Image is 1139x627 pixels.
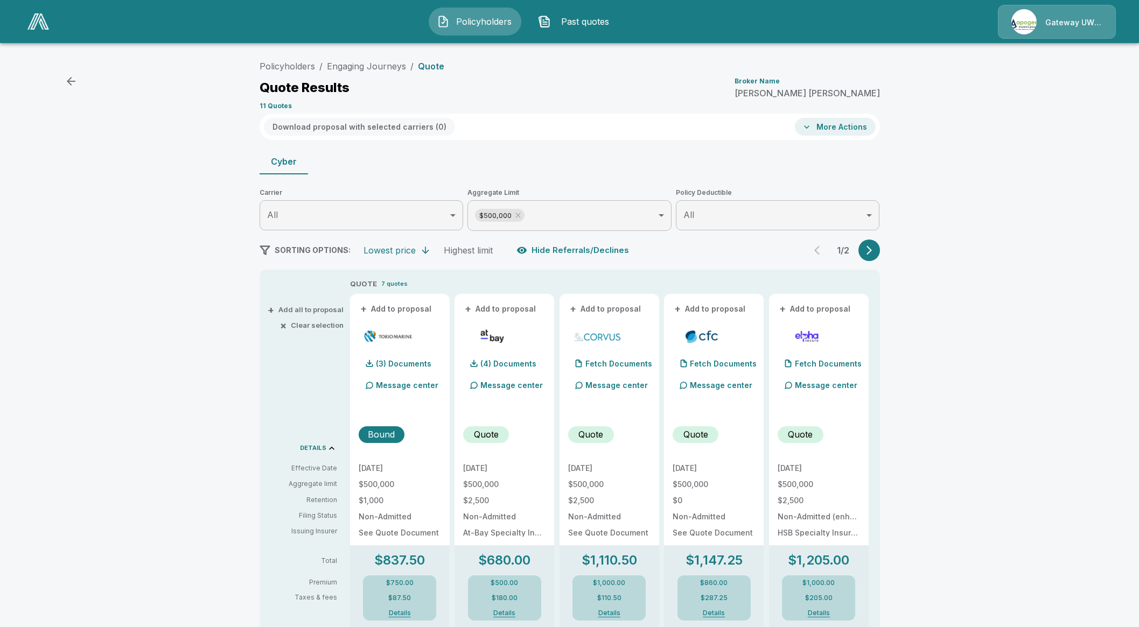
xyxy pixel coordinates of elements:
button: Details [483,610,526,616]
img: Agency Icon [1011,9,1037,34]
p: Retention [268,495,337,505]
p: 7 quotes [381,279,408,288]
p: [DATE] [568,464,651,472]
div: $500,000 [475,209,525,222]
p: $1,110.50 [582,554,637,567]
button: +Add to proposal [359,303,434,315]
p: $287.25 [701,595,728,601]
p: Non-Admitted [673,513,755,520]
p: $860.00 [700,580,728,586]
span: Policyholders [454,15,513,28]
p: Premium [268,579,346,586]
div: Lowest price [364,245,416,256]
p: 11 Quotes [260,103,292,109]
button: Hide Referrals/Declines [514,240,633,260]
p: Effective Date [268,463,337,473]
button: +Add to proposal [463,303,539,315]
p: $837.50 [374,554,425,567]
p: $500,000 [673,481,755,488]
img: AA Logo [27,13,49,30]
p: Quote [578,428,603,441]
p: $110.50 [597,595,621,601]
button: +Add all to proposal [270,306,344,313]
p: HSB Specialty Insurance Company: rated "A++" by A.M. Best (20%), AXIS Surplus Insurance Company: ... [778,529,860,537]
p: Message center [585,379,648,391]
button: Details [588,610,631,616]
span: Carrier [260,187,464,198]
button: More Actions [795,118,876,136]
button: +Add to proposal [568,303,644,315]
p: Message center [480,379,543,391]
li: / [319,60,323,73]
p: See Quote Document [568,529,651,537]
a: Agency IconGateway UW dba Apogee [998,5,1116,39]
button: Details [797,610,840,616]
p: Quote [788,428,813,441]
p: $500.00 [491,580,518,586]
p: Gateway UW dba Apogee [1045,17,1102,28]
p: $1,205.00 [788,554,849,567]
button: Policyholders IconPolicyholders [429,8,521,36]
span: + [779,305,786,313]
span: SORTING OPTIONS: [275,245,351,255]
p: $500,000 [778,481,860,488]
img: elphacyberenhanced [782,328,832,344]
span: All [267,209,278,220]
button: Past quotes IconPast quotes [530,8,623,36]
p: Non-Admitted [463,513,546,520]
div: Highest limit [444,245,493,256]
p: Message center [795,379,857,391]
p: $180.00 [492,595,518,601]
button: Cyber [260,149,308,174]
span: + [570,305,576,313]
button: Details [378,610,421,616]
p: Filing Status [268,511,337,520]
p: Issuing Insurer [268,526,337,536]
p: Non-Admitted [568,513,651,520]
img: corvuscybersurplus [572,328,623,344]
a: Engaging Journeys [327,61,406,72]
p: [DATE] [463,464,546,472]
p: $1,000.00 [593,580,625,586]
p: Quote Results [260,81,350,94]
p: Non-Admitted (enhanced) [778,513,860,520]
span: $500,000 [475,209,516,222]
p: Quote [418,62,444,71]
span: × [280,322,287,329]
span: + [465,305,471,313]
img: atbaycybersurplus [467,328,518,344]
p: [DATE] [673,464,755,472]
p: $1,147.25 [686,554,743,567]
p: Quote [474,428,499,441]
p: $2,500 [568,497,651,504]
p: Total [268,558,346,564]
p: [DATE] [359,464,441,472]
p: $1,000 [359,497,441,504]
p: Bound [368,428,395,441]
button: Details [693,610,736,616]
button: ×Clear selection [282,322,344,329]
p: Aggregate limit [268,479,337,489]
p: [DATE] [778,464,860,472]
button: +Add to proposal [778,303,853,315]
p: $2,500 [778,497,860,504]
span: + [268,306,274,313]
p: See Quote Document [673,529,755,537]
p: (3) Documents [376,360,431,368]
p: Fetch Documents [795,360,862,368]
p: $750.00 [386,580,414,586]
p: 1 / 2 [833,246,854,255]
p: Message center [376,379,438,391]
p: $2,500 [463,497,546,504]
p: Message center [690,379,752,391]
span: Past quotes [555,15,614,28]
img: cfccyber [677,328,727,344]
button: Download proposal with selected carriers (0) [264,118,455,136]
p: Fetch Documents [585,360,652,368]
span: Aggregate Limit [467,187,672,198]
p: $0 [673,497,755,504]
a: Policyholders [260,61,315,72]
p: Broker Name [735,78,780,84]
span: + [674,305,681,313]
